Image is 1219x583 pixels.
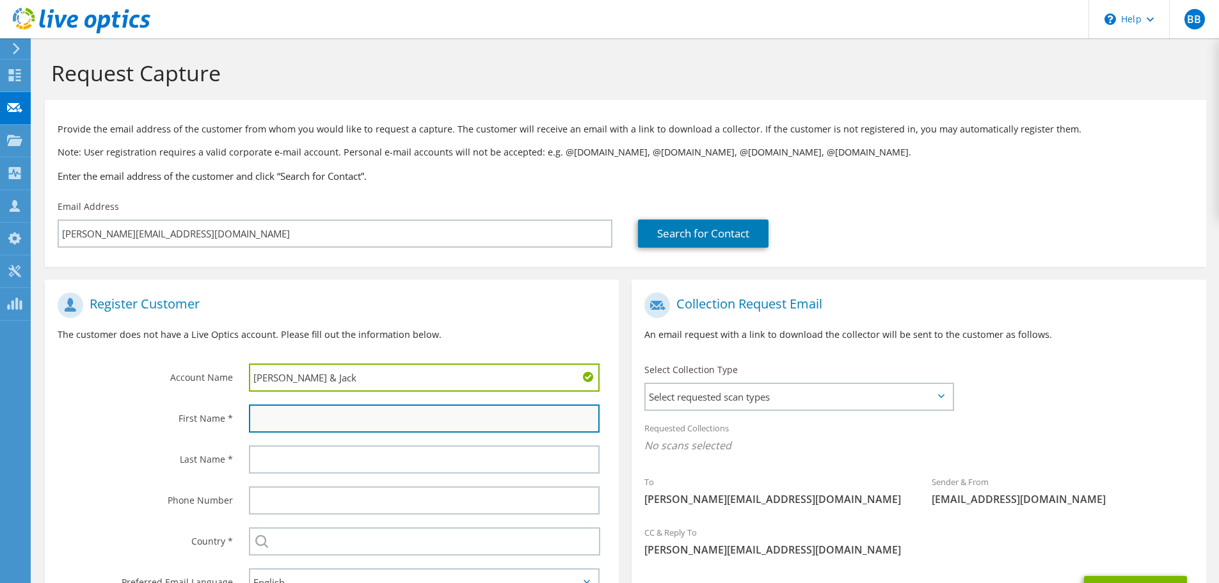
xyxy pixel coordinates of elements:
[932,492,1193,506] span: [EMAIL_ADDRESS][DOMAIN_NAME]
[644,492,906,506] span: [PERSON_NAME][EMAIL_ADDRESS][DOMAIN_NAME]
[58,363,233,384] label: Account Name
[58,486,233,507] label: Phone Number
[51,60,1193,86] h1: Request Capture
[644,292,1186,318] h1: Collection Request Email
[58,145,1193,159] p: Note: User registration requires a valid corporate e-mail account. Personal e-mail accounts will ...
[58,200,119,213] label: Email Address
[638,220,769,248] a: Search for Contact
[58,292,600,318] h1: Register Customer
[632,468,919,513] div: To
[58,169,1193,183] h3: Enter the email address of the customer and click “Search for Contact”.
[58,122,1193,136] p: Provide the email address of the customer from whom you would like to request a capture. The cust...
[644,328,1193,342] p: An email request with a link to download the collector will be sent to the customer as follows.
[919,468,1206,513] div: Sender & From
[58,404,233,425] label: First Name *
[58,527,233,548] label: Country *
[644,543,1193,557] span: [PERSON_NAME][EMAIL_ADDRESS][DOMAIN_NAME]
[632,415,1206,462] div: Requested Collections
[632,519,1206,563] div: CC & Reply To
[644,438,1193,452] span: No scans selected
[1104,13,1116,25] svg: \n
[646,384,952,410] span: Select requested scan types
[58,445,233,466] label: Last Name *
[644,363,738,376] label: Select Collection Type
[58,328,606,342] p: The customer does not have a Live Optics account. Please fill out the information below.
[1184,9,1205,29] span: BB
